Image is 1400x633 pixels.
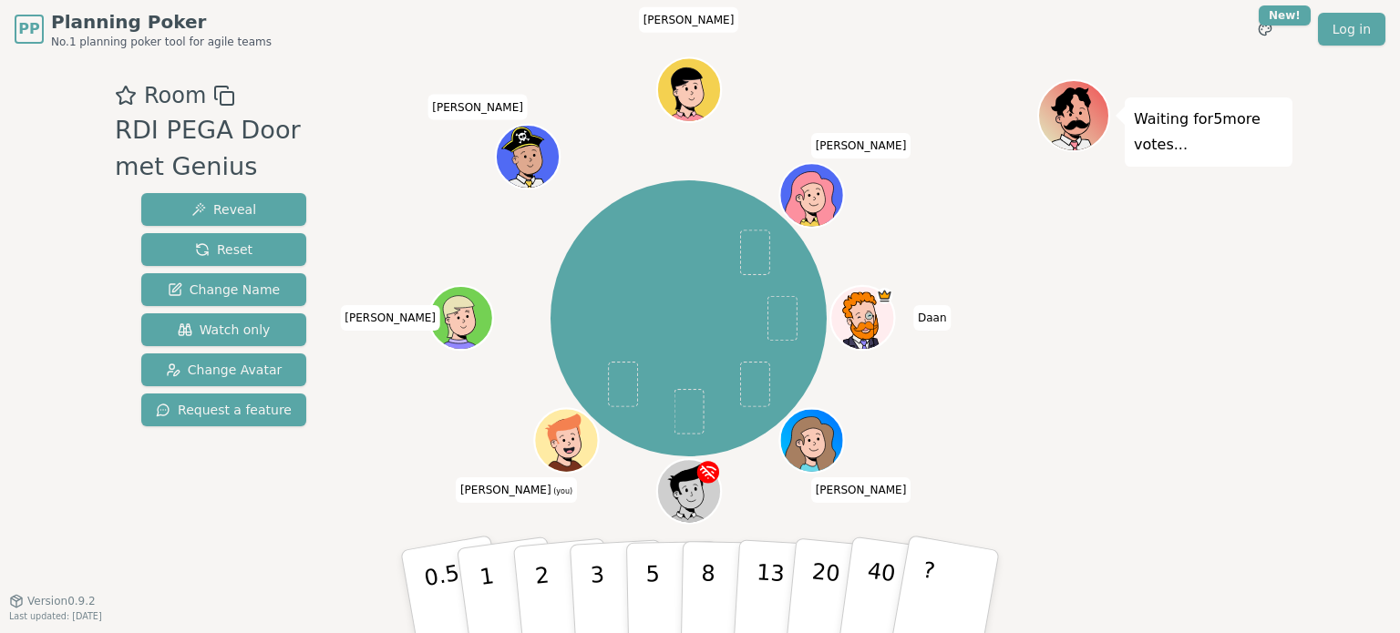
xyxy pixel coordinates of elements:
span: Click to change your name [811,477,911,503]
span: Click to change your name [340,305,440,331]
span: Click to change your name [427,95,528,120]
span: Last updated: [DATE] [9,611,102,621]
span: Reveal [191,200,256,219]
button: Request a feature [141,393,306,426]
button: Reveal [141,193,306,226]
span: Request a feature [156,401,292,419]
span: Watch only [178,321,271,339]
span: Click to change your name [639,7,739,33]
span: Version 0.9.2 [27,594,96,608]
span: Click to change your name [456,477,577,503]
span: Click to change your name [811,133,911,158]
button: Reset [141,233,306,266]
a: Log in [1318,13,1385,46]
div: RDI PEGA Door met Genius [115,112,340,187]
div: New! [1259,5,1311,26]
button: Click to change your avatar [536,411,596,471]
span: Planning Poker [51,9,272,35]
button: Change Name [141,273,306,306]
span: (you) [551,487,573,495]
span: Change Name [168,281,280,299]
span: PP [18,18,39,40]
span: Room [144,79,206,112]
a: PPPlanning PokerNo.1 planning poker tool for agile teams [15,9,272,49]
span: Change Avatar [166,361,283,379]
button: Version0.9.2 [9,594,96,608]
button: Change Avatar [141,353,306,386]
span: Reset [195,240,252,259]
button: Add as favourite [115,79,137,112]
span: No.1 planning poker tool for agile teams [51,35,272,49]
span: Daan is the host [876,288,892,304]
span: Click to change your name [913,305,952,331]
p: Waiting for 5 more votes... [1134,107,1283,158]
button: New! [1249,13,1282,46]
button: Watch only [141,313,306,346]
